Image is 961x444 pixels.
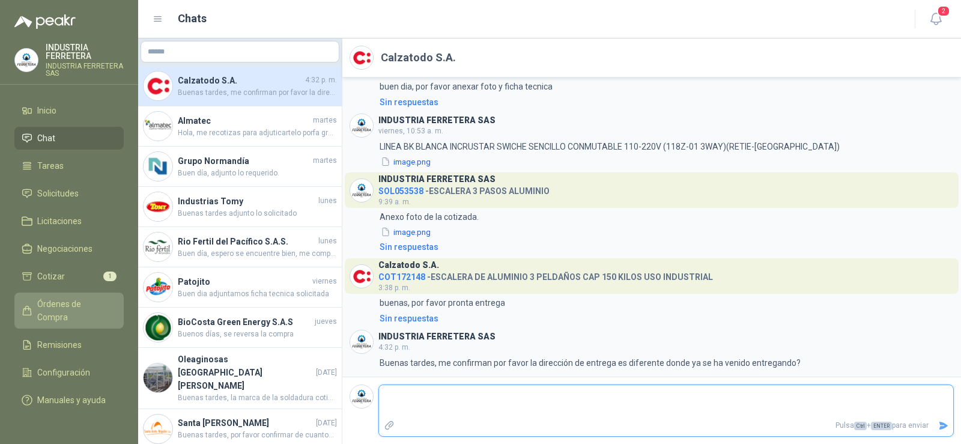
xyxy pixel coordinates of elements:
[925,8,947,30] button: 2
[144,313,172,342] img: Company Logo
[380,240,438,254] div: Sin respuestas
[178,329,337,340] span: Buenos días, se reversa la compra
[178,248,337,260] span: Buen día, espero se encuentre bien, me comparte foto por favor de la referencia cotizada
[377,312,954,325] a: Sin respuestas
[178,127,337,139] span: Hola, me recotizas para adjuticartelo porfa gracias
[178,288,337,300] span: Buen dia adjuntamos ficha tecnica solicitada
[46,62,124,77] p: INDUSTRIA FERRETERA SAS
[378,343,410,351] span: 4:32 p. m.
[305,75,337,86] span: 4:32 p. m.
[380,226,432,239] button: image.png
[378,186,423,196] span: SOL053538
[14,99,124,122] a: Inicio
[312,276,337,287] span: viernes
[313,115,337,126] span: martes
[178,430,337,441] span: Buenas tardes, por favor confirmar de cuantos peldaños es la escalera que requieren.
[380,80,553,93] p: buen dia, por favor anexar foto y ficha tecnica
[380,96,438,109] div: Sin respuestas
[315,316,337,327] span: jueves
[178,195,316,208] h4: Industrias Tomy
[138,348,342,409] a: Company LogoOleaginosas [GEOGRAPHIC_DATA][PERSON_NAME][DATE]Buenas tardes, la marca de la soldadu...
[37,297,112,324] span: Órdenes de Compra
[933,415,953,436] button: Enviar
[138,147,342,187] a: Company LogoGrupo NormandíamartesBuen día, adjunto lo requerido.
[178,168,337,179] span: Buen día, adjunto lo requerido.
[144,112,172,141] img: Company Logo
[378,183,550,195] h4: - ESCALERA 3 PASOS ALUMINIO
[378,176,496,183] h3: INDUSTRIA FERRETERA SAS
[313,155,337,166] span: martes
[378,198,411,206] span: 9:39 a. m.
[178,416,314,430] h4: Santa [PERSON_NAME]
[14,361,124,384] a: Configuración
[37,366,90,379] span: Configuración
[378,284,410,292] span: 3:38 p. m.
[380,296,505,309] p: buenas, por favor pronta entrega
[871,422,892,430] span: ENTER
[378,262,439,269] h3: Calzatodo S.A.
[178,154,311,168] h4: Grupo Normandía
[14,333,124,356] a: Remisiones
[144,152,172,181] img: Company Logo
[138,227,342,267] a: Company LogoRio Fertil del Pacífico S.A.S.lunesBuen día, espero se encuentre bien, me comparte fo...
[144,415,172,443] img: Company Logo
[138,66,342,106] a: Company LogoCalzatodo S.A.4:32 p. m.Buenas tardes, me confirman por favor la dirección de entrega...
[37,187,79,200] span: Solicitudes
[178,315,312,329] h4: BioCosta Green Energy S.A.S
[178,235,316,248] h4: Rio Fertil del Pacífico S.A.S.
[14,14,76,29] img: Logo peakr
[144,233,172,261] img: Company Logo
[377,240,954,254] a: Sin respuestas
[37,132,55,145] span: Chat
[350,265,373,288] img: Company Logo
[381,49,456,66] h2: Calzatodo S.A.
[14,389,124,412] a: Manuales y ayuda
[378,127,443,135] span: viernes, 10:53 a. m.
[318,195,337,207] span: lunes
[178,74,303,87] h4: Calzatodo S.A.
[378,333,496,340] h3: INDUSTRIA FERRETERA SAS
[138,187,342,227] a: Company LogoIndustrias TomylunesBuenas tardes adjunto lo solicitado
[144,273,172,302] img: Company Logo
[37,104,56,117] span: Inicio
[15,49,38,71] img: Company Logo
[178,392,337,404] span: Buenas tardes, la marca de la soldadura cotizada es PREMIUM WELD
[37,242,92,255] span: Negociaciones
[14,127,124,150] a: Chat
[14,182,124,205] a: Solicitudes
[144,71,172,100] img: Company Logo
[103,272,117,281] span: 1
[37,270,65,283] span: Cotizar
[318,236,337,247] span: lunes
[178,87,337,99] span: Buenas tardes, me confirman por favor la dirección de entrega es diferente donde ya se ha venido ...
[144,363,172,392] img: Company Logo
[378,272,425,282] span: COT172148
[14,210,124,233] a: Licitaciones
[138,308,342,348] a: Company LogoBioCosta Green Energy S.A.SjuevesBuenos días, se reversa la compra
[37,394,106,407] span: Manuales y ayuda
[377,96,954,109] a: Sin respuestas
[350,330,373,353] img: Company Logo
[854,422,867,430] span: Ctrl
[380,356,801,369] p: Buenas tardes, me confirman por favor la dirección de entrega es diferente donde ya se ha venido ...
[350,114,373,137] img: Company Logo
[178,114,311,127] h4: Almatec
[178,275,310,288] h4: Patojito
[14,237,124,260] a: Negociaciones
[138,106,342,147] a: Company LogoAlmatecmartesHola, me recotizas para adjuticartelo porfa gracias
[46,43,124,60] p: INDUSTRIA FERRETERA
[378,117,496,124] h3: INDUSTRIA FERRETERA SAS
[144,192,172,221] img: Company Logo
[178,10,207,27] h1: Chats
[380,156,432,168] button: image.png
[178,353,314,392] h4: Oleaginosas [GEOGRAPHIC_DATA][PERSON_NAME]
[37,214,82,228] span: Licitaciones
[350,179,373,202] img: Company Logo
[380,210,479,224] p: Anexo foto de la cotizada.
[350,46,373,69] img: Company Logo
[14,154,124,177] a: Tareas
[379,415,399,436] label: Adjuntar archivos
[380,312,438,325] div: Sin respuestas
[14,265,124,288] a: Cotizar1
[138,267,342,308] a: Company LogoPatojitoviernesBuen dia adjuntamos ficha tecnica solicitada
